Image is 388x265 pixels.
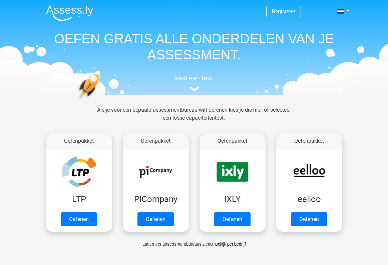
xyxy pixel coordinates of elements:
img: oefenen [77,71,126,131]
img: Assessly [46,5,93,21]
a: Oefenen [291,212,327,226]
a: kies een test [41,74,348,92]
h5: kies een test [41,74,348,82]
div: of [41,235,348,248]
a: Bekijk per bedrijf [215,242,246,247]
h1: OEFEN GRATIS ALLE ONDERDELEN VAN JE ASSESSMENT. [41,31,348,63]
img: assessment [189,86,199,91]
span: Laat meer assessmentbureaus zien [142,242,210,247]
div: Als je voor een bepaald assessmentbureau wilt oefenen kies je die hier, of selecteer een losse ca... [92,106,296,130]
a: Oefenen [137,212,174,226]
a: Registreer [272,8,295,15]
a: Oefenen [61,212,97,226]
a: Oefenen [214,212,251,226]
